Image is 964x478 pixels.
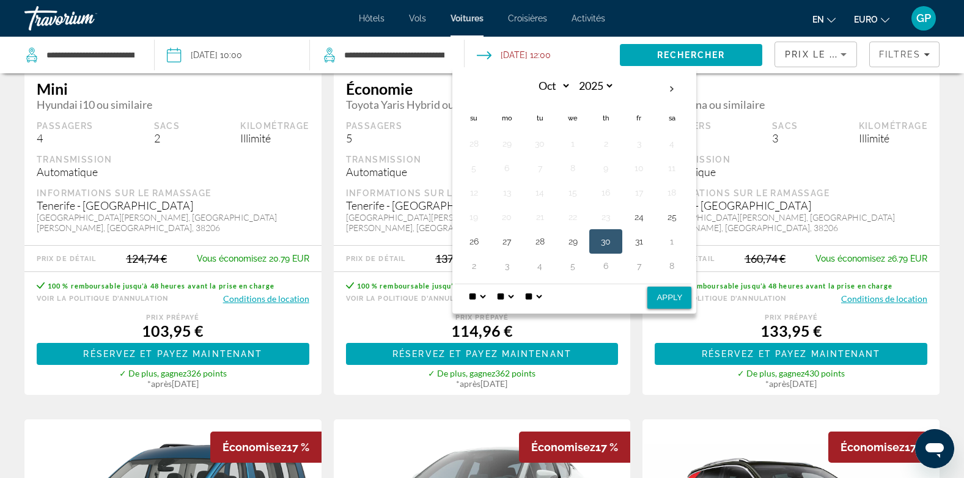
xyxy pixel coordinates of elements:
[629,208,649,226] button: Jour 24
[37,154,309,165] div: Transmission
[197,254,309,263] div: 20.79 EUR
[804,368,845,378] span: 430 points
[497,184,517,201] button: Day 13
[48,282,274,290] span: 100 % remboursable jusqu’à 48 heures avant la prise en charge
[655,212,927,233] div: [GEOGRAPHIC_DATA][PERSON_NAME], [GEOGRAPHIC_DATA][PERSON_NAME], [GEOGRAPHIC_DATA], 38206
[460,378,480,389] span: après
[37,120,94,131] div: Passagers
[37,293,168,304] button: Voir la politique d’annulation
[647,287,691,309] button: Apply
[186,368,227,378] span: 326 points
[655,255,714,263] div: Prix de détail
[428,368,495,378] span: ✓ De plus, gagnez
[745,252,786,265] div: 160,74 €
[915,429,954,468] iframe: Bouton de lancement de la fenêtre de messagerie
[37,255,96,263] div: Prix de détail
[662,135,682,152] button: Day 4
[655,75,688,103] button: Next month
[879,50,921,59] span: Filtres
[655,165,927,178] div: Automatique
[596,257,616,274] button: Day 6
[37,322,309,340] div: 103,95 €
[346,255,405,263] div: Prix de détail
[620,44,762,66] button: Rechercher
[662,233,682,250] button: Day 1
[772,131,798,145] div: 3
[346,293,477,304] button: Voir la politique d’annulation
[167,37,242,73] button: Date de prise en charge : 24 oct. 2025 10:00
[655,188,927,199] div: Informations sur le ramassage
[662,208,682,226] button: Day 25
[210,432,322,463] div: 17 %
[563,257,583,274] button: Day 5
[655,314,927,322] div: Prix prépayé
[497,257,517,274] button: Day 3
[854,15,878,24] span: EURO
[629,233,649,250] button: Jour 31
[702,349,881,359] span: Réservez et payez maintenant
[841,293,927,304] button: Conditions de location
[785,50,881,59] span: Prix le plus bas
[530,135,550,152] button: Day 30
[859,120,927,131] div: Kilométrage
[662,160,682,177] button: Day 11
[815,254,885,263] span: Vous économisez
[451,13,484,23] span: Voitures
[346,120,403,131] div: Passagers
[464,208,484,226] button: Day 19
[828,432,940,463] div: 17 %
[392,349,572,359] span: Réservez et payez maintenant
[346,165,619,178] div: Automatique
[37,165,309,178] div: Automatique
[841,441,905,454] span: Économisez
[812,15,824,24] span: en
[629,257,649,274] button: Day 7
[737,368,804,378] span: ✓ De plus, gagnez
[497,233,517,250] button: Day 27
[563,233,583,250] button: Day 29
[346,322,619,340] div: 114,96 €
[346,79,619,98] span: Économie
[346,314,619,322] div: Prix prépayé
[409,13,426,23] span: Vols
[815,254,927,263] div: 26.79 EUR
[531,441,595,454] span: Économisez
[37,131,94,145] div: 4
[240,120,309,131] div: Kilométrage
[346,98,619,111] span: Toyota Yaris Hybrid ou similaire
[596,135,616,152] button: Day 2
[466,284,488,309] select: Sélectionnez l’heure
[869,42,940,67] button: Filtres
[666,282,892,290] span: 100 % remboursable jusqu’à 48 heures avant la prise en charge
[359,13,384,23] a: Hôtels
[596,184,616,201] button: Day 16
[530,233,550,250] button: Day 28
[477,37,551,73] button: Ouvrir le sélecteur de date et d’heure de restitution
[464,233,484,250] button: Day 26
[655,79,927,98] span: VUS
[151,378,199,389] font: [DATE]
[346,188,619,199] div: Informations sur le ramassage
[223,293,309,304] button: Conditions de location
[655,343,927,365] a: Réservez et payez maintenant
[854,10,889,28] button: Changer de devise
[629,160,649,177] button: Day 10
[223,441,287,454] span: Économisez
[45,46,136,64] input: Rechercher le lieu de prise en charge
[772,120,798,131] div: Sacs
[530,160,550,177] button: Day 7
[435,252,476,265] div: 137,95 €
[769,378,790,389] span: après
[563,184,583,201] button: Day 15
[519,432,630,463] div: 17 %
[346,212,619,233] div: [GEOGRAPHIC_DATA][PERSON_NAME], [GEOGRAPHIC_DATA][PERSON_NAME], [GEOGRAPHIC_DATA], 38206
[464,160,484,177] button: Day 5
[596,160,616,177] button: Day 9
[497,208,517,226] button: Day 20
[154,131,180,145] div: 2
[662,184,682,201] button: Day 18
[37,343,309,365] button: Réservez et payez maintenant
[495,368,535,378] span: 362 points
[629,135,649,152] button: Day 3
[916,12,931,24] span: GP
